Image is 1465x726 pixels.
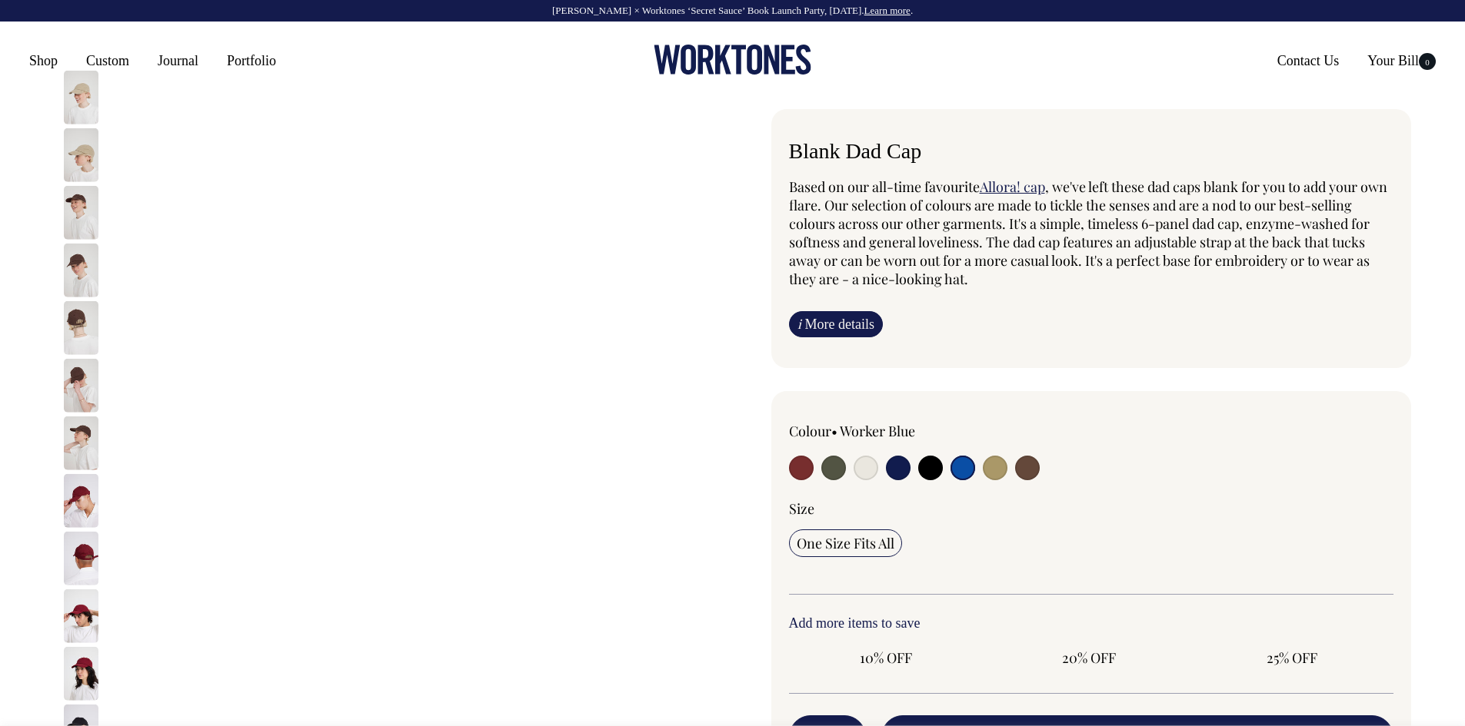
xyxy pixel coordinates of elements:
a: Journal [151,47,205,75]
input: One Size Fits All [789,529,902,557]
span: 20% OFF [1000,648,1178,667]
a: Shop [23,47,64,75]
span: 0 [1419,53,1436,70]
a: Your Bill0 [1361,47,1442,75]
img: washed-khaki [64,71,98,124]
a: Learn more [864,5,911,16]
div: [PERSON_NAME] × Worktones ‘Secret Sauce’ Book Launch Party, [DATE]. . [15,5,1450,16]
a: Contact Us [1271,47,1346,75]
a: Custom [80,47,135,75]
span: 25% OFF [1203,648,1381,667]
input: 20% OFF [992,644,1186,671]
span: One Size Fits All [797,534,894,552]
input: 25% OFF [1195,644,1389,671]
input: 10% OFF [789,644,983,671]
a: Portfolio [221,47,282,75]
span: 10% OFF [797,648,975,667]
